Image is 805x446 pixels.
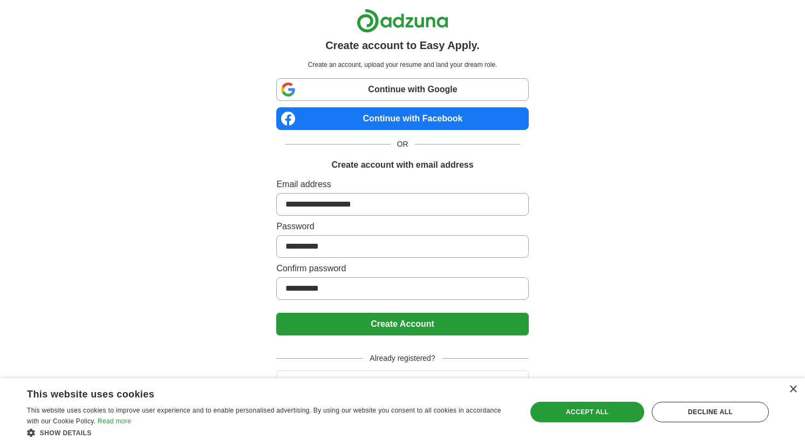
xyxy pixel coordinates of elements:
span: Already registered? [363,353,441,364]
div: Accept all [530,402,644,422]
h1: Create account to Easy Apply. [325,37,480,53]
span: OR [391,139,415,150]
label: Password [276,220,528,233]
div: Decline all [652,402,769,422]
label: Confirm password [276,262,528,275]
button: Login [276,370,528,393]
div: This website uses cookies [27,385,485,401]
h1: Create account with email address [331,159,473,171]
label: Email address [276,178,528,191]
button: Create Account [276,313,528,335]
img: Adzuna logo [357,9,448,33]
p: Create an account, upload your resume and land your dream role. [278,60,526,70]
a: Continue with Google [276,78,528,101]
span: Show details [40,429,92,437]
div: Show details [27,427,511,438]
a: Continue with Facebook [276,107,528,130]
a: Login [276,377,528,386]
a: Read more, opens a new window [98,417,131,425]
div: Close [789,386,797,394]
span: This website uses cookies to improve user experience and to enable personalised advertising. By u... [27,407,501,425]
